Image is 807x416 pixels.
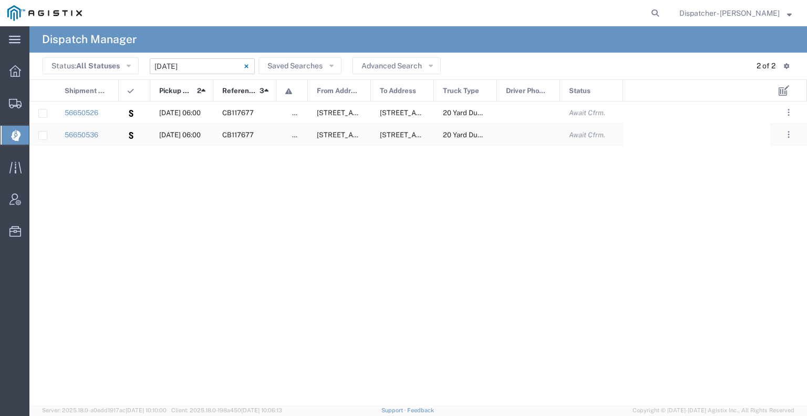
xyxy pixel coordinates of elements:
[443,80,479,102] span: Truck Type
[159,109,201,117] span: 08/29/2025, 06:00
[222,109,254,117] span: CB117677
[222,131,254,139] span: CB117677
[65,80,107,102] span: Shipment No.
[222,80,256,102] span: Reference
[258,57,342,74] button: Saved Searches
[292,109,308,117] span: false
[380,131,541,139] span: 9999 S. Austin Rd, Manteca, California, 95336, United States
[241,407,282,413] span: [DATE] 10:06:13
[76,62,120,70] span: All Statuses
[569,131,605,139] span: Await Cfrm.
[781,105,796,120] button: ...
[633,406,794,415] span: Copyright © [DATE]-[DATE] Agistix Inc., All Rights Reserved
[42,26,137,53] h4: Dispatch Manager
[65,109,98,117] a: 56650526
[506,80,549,102] span: Driver Phone No.
[443,131,508,139] span: 20 Yard Dump Truck
[159,80,193,102] span: Pickup Date and Time
[42,407,167,413] span: Server: 2025.18.0-a0edd1917ac
[317,80,359,102] span: From Address
[381,407,408,413] a: Support
[679,7,792,19] button: Dispatcher - [PERSON_NAME]
[380,109,541,117] span: 9999 S. Austin Rd, Manteca, California, 95336, United States
[407,407,434,413] a: Feedback
[292,131,308,139] span: false
[788,128,790,141] span: . . .
[679,7,780,19] span: Dispatcher - Cameron Bowman
[317,109,478,117] span: 5555 Florin-Perkins Rd, Sacramento, California, 95826, United States
[788,106,790,119] span: . . .
[353,57,441,74] button: Advanced Search
[65,131,98,139] a: 56650536
[781,127,796,142] button: ...
[757,60,775,72] div: 2 of 2
[7,5,82,21] img: logo
[43,57,139,74] button: Status:All Statuses
[260,80,264,102] span: 3
[380,80,416,102] span: To Address
[569,80,591,102] span: Status
[126,407,167,413] span: [DATE] 10:10:00
[569,109,605,117] span: Await Cfrm.
[443,109,508,117] span: 20 Yard Dump Truck
[197,80,201,102] span: 2
[317,131,478,139] span: 5555 Florin-Perkins Rd, Sacramento, California, 95826, United States
[171,407,282,413] span: Client: 2025.18.0-198a450
[159,131,201,139] span: 08/29/2025, 06:00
